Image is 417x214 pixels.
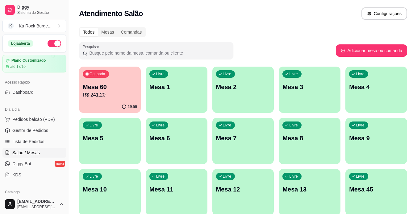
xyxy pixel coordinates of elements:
[83,44,101,49] label: Pesquisar
[279,67,340,113] button: LivreMesa 3
[223,123,231,128] p: Livre
[2,20,66,32] button: Select a team
[8,23,14,29] span: K
[17,204,56,209] span: [EMAIL_ADDRESS][DOMAIN_NAME]
[212,67,274,113] button: LivreMesa 2
[345,67,407,113] button: LivreMesa 4
[2,197,66,212] button: [EMAIL_ADDRESS][DOMAIN_NAME][EMAIL_ADDRESS][DOMAIN_NAME]
[83,134,137,142] p: Mesa 5
[118,28,145,36] div: Comandas
[2,170,66,180] a: KDS
[12,116,55,122] span: Pedidos balcão (PDV)
[10,64,26,69] article: até 17/10
[2,2,66,17] a: DiggySistema de Gestão
[349,134,403,142] p: Mesa 9
[17,5,64,10] span: Diggy
[79,9,143,19] h2: Atendimento Salão
[79,118,141,164] button: LivreMesa 5
[79,67,141,113] button: OcupadaMesa 60R$ 241,2019:56
[19,23,52,29] div: Ka Rock Burge ...
[156,123,165,128] p: Livre
[17,199,56,204] span: [EMAIL_ADDRESS][DOMAIN_NAME]
[90,123,98,128] p: Livre
[128,104,137,109] p: 19:56
[2,55,66,72] a: Plano Customizadoaté 17/10
[2,137,66,146] a: Lista de Pedidos
[282,83,337,91] p: Mesa 3
[156,174,165,179] p: Livre
[98,28,117,36] div: Mesas
[216,185,270,194] p: Mesa 12
[2,148,66,158] a: Salão / Mesas
[12,138,44,145] span: Lista de Pedidos
[83,83,137,91] p: Mesa 60
[336,44,407,57] button: Adicionar mesa ou comanda
[349,185,403,194] p: Mesa 45
[2,114,66,124] button: Pedidos balcão (PDV)
[356,174,365,179] p: Livre
[80,28,98,36] div: Todos
[11,58,46,63] article: Plano Customizado
[2,105,66,114] div: Dia a dia
[2,159,66,169] a: Diggy Botnovo
[149,185,204,194] p: Mesa 11
[12,150,40,156] span: Salão / Mesas
[282,134,337,142] p: Mesa 8
[361,7,407,20] button: Configurações
[48,40,61,47] button: Alterar Status
[2,126,66,135] a: Gestor de Pedidos
[345,118,407,164] button: LivreMesa 9
[90,174,98,179] p: Livre
[212,118,274,164] button: LivreMesa 7
[149,134,204,142] p: Mesa 6
[2,87,66,97] a: Dashboard
[146,118,207,164] button: LivreMesa 6
[216,83,270,91] p: Mesa 2
[8,40,33,47] div: Loja aberta
[17,10,64,15] span: Sistema de Gestão
[12,89,34,95] span: Dashboard
[2,187,66,197] div: Catálogo
[146,67,207,113] button: LivreMesa 1
[289,72,298,76] p: Livre
[279,118,340,164] button: LivreMesa 8
[156,72,165,76] p: Livre
[149,83,204,91] p: Mesa 1
[2,77,66,87] div: Acesso Rápido
[289,174,298,179] p: Livre
[356,123,365,128] p: Livre
[282,185,337,194] p: Mesa 13
[87,50,230,56] input: Pesquisar
[83,185,137,194] p: Mesa 10
[12,172,21,178] span: KDS
[349,83,403,91] p: Mesa 4
[223,174,231,179] p: Livre
[289,123,298,128] p: Livre
[356,72,365,76] p: Livre
[83,91,137,99] p: R$ 241,20
[90,72,105,76] p: Ocupada
[216,134,270,142] p: Mesa 7
[12,127,48,134] span: Gestor de Pedidos
[223,72,231,76] p: Livre
[12,161,31,167] span: Diggy Bot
